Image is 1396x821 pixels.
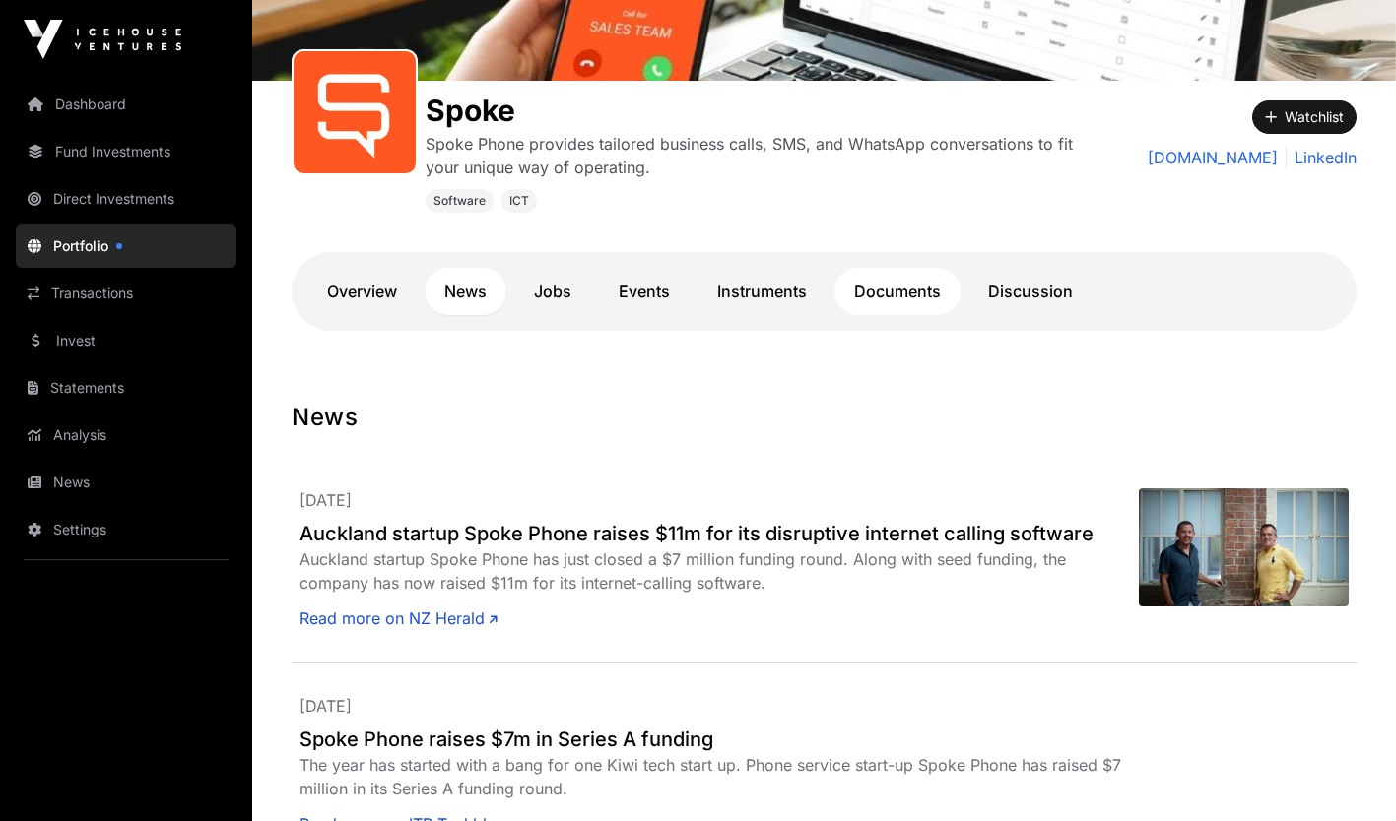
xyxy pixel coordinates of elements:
[509,193,529,209] span: ICT
[299,726,1139,753] a: Spoke Phone raises $7m in Series A funding
[299,606,498,630] a: Read more on NZ Herald
[1286,146,1357,169] a: LinkedIn
[1139,488,1349,606] img: EDJADL4SEB7PDPESWWMQ7PUDTY.jpg
[299,488,1139,512] p: [DATE]
[1297,726,1396,821] iframe: Chat Widget
[307,268,417,315] a: Overview
[299,694,1139,718] p: [DATE]
[16,508,236,551] a: Settings
[299,753,1139,800] div: The year has started with a bang for one Kiwi tech start up. Phone service start-up Spoke Phone h...
[16,224,236,268] a: Portfolio
[433,193,486,209] span: Software
[16,177,236,221] a: Direct Investments
[299,547,1139,595] div: Auckland startup Spoke Phone has just closed a $7 million funding round. Along with seed funding,...
[307,268,1341,315] nav: Tabs
[514,268,591,315] a: Jobs
[16,130,236,173] a: Fund Investments
[968,268,1093,315] a: Discussion
[834,268,961,315] a: Documents
[292,402,1357,433] h1: News
[1252,100,1357,134] button: Watchlist
[301,59,408,165] img: output-onlinepngtools---2025-06-23T115821.311.png
[16,413,236,457] a: Analysis
[1148,146,1278,169] a: [DOMAIN_NAME]
[698,268,827,315] a: Instruments
[16,272,236,315] a: Transactions
[425,268,506,315] a: News
[426,93,1091,128] h1: Spoke
[16,461,236,504] a: News
[1139,694,1349,779] img: dan-edit.png
[16,83,236,126] a: Dashboard
[299,520,1139,547] a: Auckland startup Spoke Phone raises $11m for its disruptive internet calling software
[426,132,1091,179] p: Spoke Phone provides tailored business calls, SMS, and WhatsApp conversations to fit your unique ...
[16,319,236,362] a: Invest
[599,268,690,315] a: Events
[16,366,236,410] a: Statements
[24,20,181,59] img: Icehouse Ventures Logo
